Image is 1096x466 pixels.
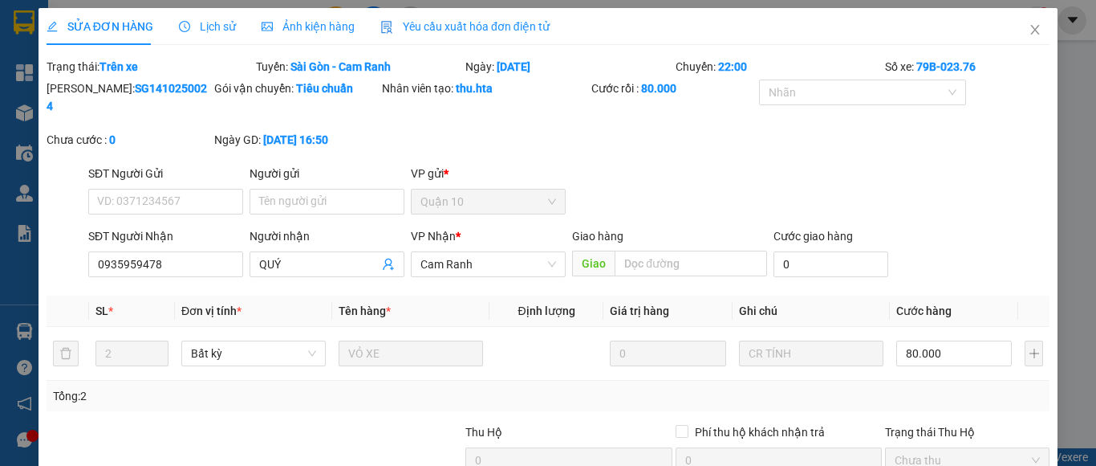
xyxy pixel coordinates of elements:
[290,60,391,73] b: Sài Gòn - Cam Ranh
[518,305,574,317] span: Định lượng
[45,58,254,76] div: Trạng thái:
[262,21,273,32] span: picture
[254,58,464,76] div: Tuyến:
[464,58,673,76] div: Ngày:
[263,133,328,146] b: [DATE] 16:50
[420,190,556,214] span: Quận 10
[615,251,767,276] input: Dọc đường
[1025,341,1043,366] button: plus
[109,133,116,146] b: 0
[53,341,79,366] button: delete
[181,305,242,317] span: Đơn vị tính
[262,20,355,33] span: Ảnh kiện hàng
[382,258,395,271] span: user-add
[179,20,236,33] span: Lịch sử
[99,60,138,73] b: Trên xe
[773,230,853,243] label: Cước giao hàng
[688,423,831,441] span: Phí thu hộ khách nhận trả
[191,341,316,366] span: Bất kỳ
[896,305,952,317] span: Cước hàng
[250,227,404,245] div: Người nhận
[591,80,756,97] div: Cước rồi :
[610,341,725,366] input: 0
[95,305,108,317] span: SL
[339,305,391,317] span: Tên hàng
[773,251,888,277] input: Cước giao hàng
[296,82,353,95] b: Tiêu chuẩn
[339,341,483,366] input: VD: Bàn, Ghế
[572,230,623,243] span: Giao hàng
[739,341,883,366] input: Ghi Chú
[885,423,1049,441] div: Trạng thái Thu Hộ
[883,58,1051,76] div: Số xe:
[1013,8,1057,53] button: Close
[214,131,379,149] div: Ngày GD:
[250,165,404,182] div: Người gửi
[718,60,747,73] b: 22:00
[47,131,211,149] div: Chưa cước :
[47,21,58,32] span: edit
[456,82,493,95] b: thu.hta
[1029,23,1041,36] span: close
[420,252,556,276] span: Cam Ranh
[53,387,424,405] div: Tổng: 2
[572,251,615,276] span: Giao
[382,80,588,97] div: Nhân viên tạo:
[610,305,669,317] span: Giá trị hàng
[497,60,530,73] b: [DATE]
[733,296,890,327] th: Ghi chú
[179,21,190,32] span: clock-circle
[214,80,379,97] div: Gói vận chuyển:
[641,82,676,95] b: 80.000
[411,230,456,243] span: VP Nhận
[47,80,211,115] div: [PERSON_NAME]:
[674,58,883,76] div: Chuyến:
[88,165,243,182] div: SĐT Người Gửi
[380,20,550,33] span: Yêu cầu xuất hóa đơn điện tử
[411,165,566,182] div: VP gửi
[916,60,976,73] b: 79B-023.76
[47,20,153,33] span: SỬA ĐƠN HÀNG
[380,21,393,34] img: icon
[465,426,502,439] span: Thu Hộ
[88,227,243,245] div: SĐT Người Nhận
